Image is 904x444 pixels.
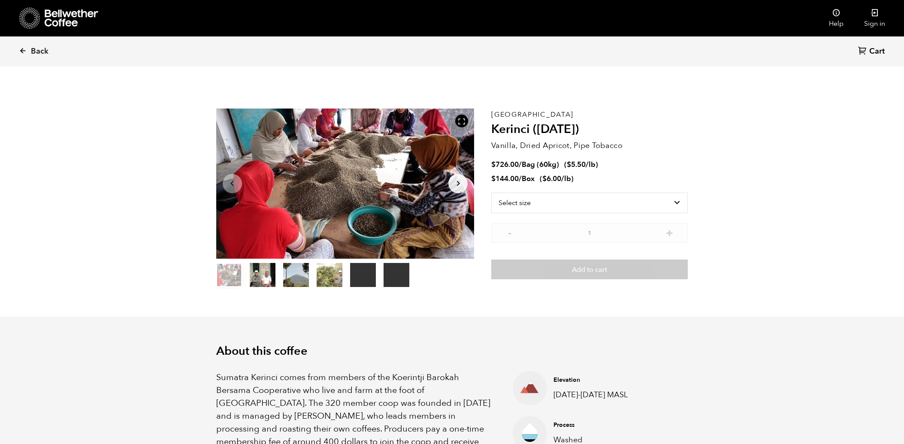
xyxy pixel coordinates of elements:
[869,46,885,57] span: Cart
[350,263,376,287] video: Your browser does not support the video tag.
[491,140,688,151] p: Vanilla, Dried Apricot, Pipe Tobacco
[519,174,522,184] span: /
[519,160,522,169] span: /
[561,174,571,184] span: /lb
[586,160,596,169] span: /lb
[522,160,559,169] span: Bag (60kg)
[567,160,571,169] span: $
[504,228,515,236] button: -
[858,46,887,57] a: Cart
[522,174,535,184] span: Box
[491,160,519,169] bdi: 726.00
[31,46,48,57] span: Back
[491,260,688,279] button: Add to cart
[216,344,688,358] h2: About this coffee
[540,174,574,184] span: ( )
[491,174,496,184] span: $
[564,160,598,169] span: ( )
[553,389,674,401] p: [DATE]-[DATE] MASL
[553,421,674,429] h4: Process
[491,122,688,137] h2: Kerinci ([DATE])
[664,228,675,236] button: +
[542,174,561,184] bdi: 6.00
[542,174,547,184] span: $
[491,174,519,184] bdi: 144.00
[491,160,496,169] span: $
[567,160,586,169] bdi: 5.50
[553,376,674,384] h4: Elevation
[384,263,409,287] video: Your browser does not support the video tag.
